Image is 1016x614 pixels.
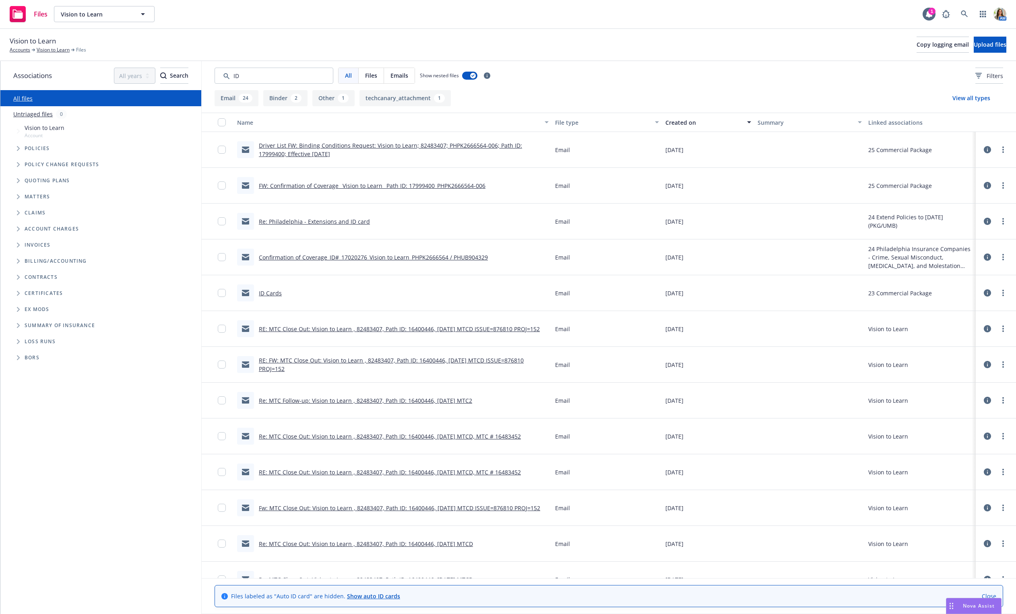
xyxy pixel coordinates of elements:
[662,113,754,132] button: Created on
[218,289,226,297] input: Toggle Row Selected
[13,110,53,118] a: Untriaged files
[25,323,95,328] span: Summary of insurance
[865,113,976,132] button: Linked associations
[555,575,570,584] span: Email
[868,361,908,369] div: Vision to Learn
[665,118,742,127] div: Created on
[25,291,63,296] span: Certificates
[665,181,684,190] span: [DATE]
[25,227,79,231] span: Account charges
[998,360,1008,369] a: more
[917,41,969,48] span: Copy logging email
[665,361,684,369] span: [DATE]
[259,356,524,373] a: RE: FW: MTC Close Out: Vision to Learn , 82483407, Path ID: 16400446, [DATE] MTCD ISSUE=876810 PR...
[259,253,488,261] a: Confirmation of Coverage_ID#_17020276_Vision to Learn_PHPK2666564 / PHUB904329
[975,68,1003,84] button: Filters
[665,253,684,262] span: [DATE]
[25,259,87,264] span: Billing/Accounting
[555,118,650,127] div: File type
[868,325,908,333] div: Vision to Learn
[987,72,1003,80] span: Filters
[25,210,45,215] span: Claims
[868,468,908,476] div: Vision to Learn
[347,592,400,600] a: Show auto ID cards
[998,396,1008,405] a: more
[665,217,684,226] span: [DATE]
[555,540,570,548] span: Email
[56,109,67,119] div: 0
[555,361,570,369] span: Email
[928,8,935,15] div: 1
[25,194,50,199] span: Matters
[10,36,56,46] span: Vision to Learn
[946,598,956,614] div: Drag to move
[868,575,908,584] div: Vision to Learn
[552,113,663,132] button: File type
[665,540,684,548] span: [DATE]
[868,146,932,154] div: 25 Commercial Package
[974,41,1006,48] span: Upload files
[218,146,226,154] input: Toggle Row Selected
[239,94,252,103] div: 24
[390,71,408,80] span: Emails
[25,124,64,132] span: Vision to Learn
[345,71,352,80] span: All
[218,253,226,261] input: Toggle Row Selected
[665,432,684,441] span: [DATE]
[555,217,570,226] span: Email
[218,118,226,126] input: Select all
[218,540,226,548] input: Toggle Row Selected
[25,339,56,344] span: Loss Runs
[218,468,226,476] input: Toggle Row Selected
[37,46,70,54] a: Vision to Learn
[975,72,1003,80] span: Filters
[25,307,49,312] span: Ex Mods
[218,504,226,512] input: Toggle Row Selected
[956,6,973,22] a: Search
[25,146,50,151] span: Policies
[998,467,1008,477] a: more
[555,146,570,154] span: Email
[665,504,684,512] span: [DATE]
[555,325,570,333] span: Email
[263,90,308,106] button: Binder
[215,68,333,84] input: Search by keyword...
[54,6,155,22] button: Vision to Learn
[215,90,258,106] button: Email
[25,243,51,247] span: Invoices
[160,68,188,84] button: SearchSearch
[218,396,226,404] input: Toggle Row Selected
[25,275,58,280] span: Contracts
[758,118,853,127] div: Summary
[420,72,459,79] span: Show nested files
[259,504,540,512] a: Fw: MTC Close Out: Vision to Learn , 82483407, Path ID: 16400446, [DATE] MTCD ISSUE=876810 PROJ=152
[974,37,1006,53] button: Upload files
[665,396,684,405] span: [DATE]
[868,245,973,270] div: 24 Philadelphia Insurance Companies - Crime, Sexual Misconduct, [MEDICAL_DATA], and Molestation L...
[998,288,1008,298] a: more
[998,503,1008,513] a: more
[868,118,973,127] div: Linked associations
[868,432,908,441] div: Vision to Learn
[259,540,473,548] a: Re: MTC Close Out: Vision to Learn , 82483407, Path ID: 16400446, [DATE] MTCD
[237,118,540,127] div: Name
[61,10,130,19] span: Vision to Learn
[946,598,1002,614] button: Nova Assist
[25,132,64,139] span: Account
[998,575,1008,584] a: more
[434,94,445,103] div: 1
[218,325,226,333] input: Toggle Row Selected
[938,6,954,22] a: Report a Bug
[259,182,485,190] a: FW: Confirmation of Coverage_ Vision to Learn_ Path ID: 17999400_PHPK2666564-006
[665,325,684,333] span: [DATE]
[259,218,370,225] a: Re: Philadelphia - Extensions and ID card
[993,8,1006,21] img: photo
[998,324,1008,334] a: more
[218,361,226,369] input: Toggle Row Selected
[13,95,33,102] a: All files
[234,113,552,132] button: Name
[917,37,969,53] button: Copy logging email
[338,94,349,103] div: 1
[555,396,570,405] span: Email
[555,504,570,512] span: Email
